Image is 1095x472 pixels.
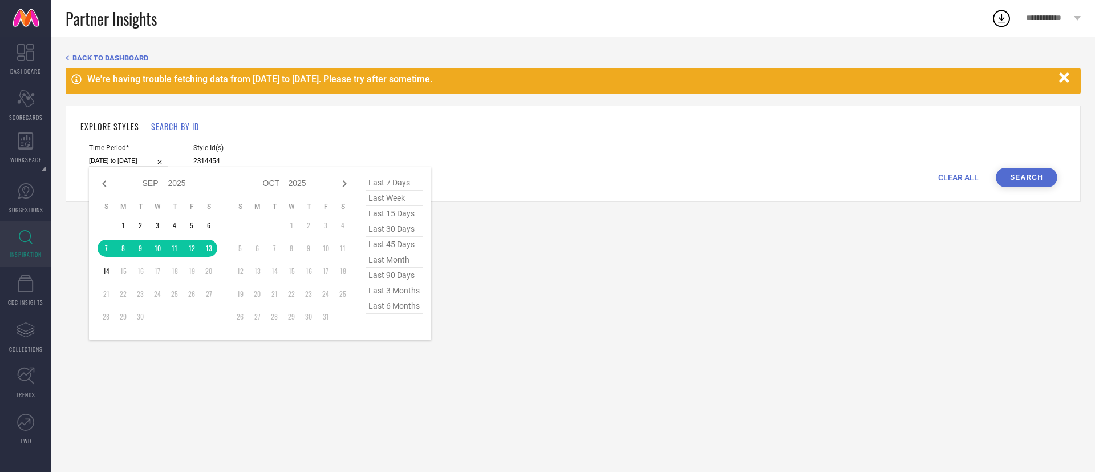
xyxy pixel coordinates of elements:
th: Sunday [98,202,115,211]
th: Tuesday [132,202,149,211]
td: Fri Sep 19 2025 [183,263,200,280]
div: We're having trouble fetching data from [DATE] to [DATE]. Please try after sometime. [87,74,1053,84]
span: SUGGESTIONS [9,205,43,214]
span: SCORECARDS [9,113,43,122]
span: FWD [21,437,31,445]
th: Friday [317,202,334,211]
th: Monday [115,202,132,211]
td: Mon Sep 22 2025 [115,285,132,302]
th: Sunday [232,202,249,211]
span: last 7 days [366,175,423,191]
td: Tue Oct 14 2025 [266,263,283,280]
td: Fri Oct 03 2025 [317,217,334,234]
h1: SEARCH BY ID [151,120,199,132]
td: Fri Oct 31 2025 [317,308,334,325]
td: Fri Oct 10 2025 [317,240,334,257]
td: Mon Sep 08 2025 [115,240,132,257]
span: BACK TO DASHBOARD [72,54,148,62]
td: Thu Oct 02 2025 [300,217,317,234]
td: Wed Oct 01 2025 [283,217,300,234]
th: Saturday [200,202,217,211]
td: Fri Sep 05 2025 [183,217,200,234]
td: Sat Sep 06 2025 [200,217,217,234]
span: CLEAR ALL [938,173,979,182]
td: Sun Sep 14 2025 [98,263,115,280]
td: Tue Oct 21 2025 [266,285,283,302]
td: Tue Sep 02 2025 [132,217,149,234]
span: last week [366,191,423,206]
span: DASHBOARD [10,67,41,75]
th: Wednesday [283,202,300,211]
td: Sun Oct 12 2025 [232,263,249,280]
td: Thu Sep 11 2025 [166,240,183,257]
td: Mon Oct 20 2025 [249,285,266,302]
span: last 6 months [366,298,423,314]
td: Thu Oct 16 2025 [300,263,317,280]
td: Wed Sep 24 2025 [149,285,166,302]
td: Wed Oct 22 2025 [283,285,300,302]
td: Wed Oct 29 2025 [283,308,300,325]
td: Wed Sep 03 2025 [149,217,166,234]
td: Mon Oct 27 2025 [249,308,266,325]
td: Mon Oct 06 2025 [249,240,266,257]
td: Fri Sep 26 2025 [183,285,200,302]
td: Thu Sep 25 2025 [166,285,183,302]
span: WORKSPACE [10,155,42,164]
td: Fri Oct 17 2025 [317,263,334,280]
th: Monday [249,202,266,211]
th: Tuesday [266,202,283,211]
input: Enter comma separated style ids e.g. 12345, 67890 [193,155,359,168]
td: Thu Oct 30 2025 [300,308,317,325]
span: last 15 days [366,206,423,221]
td: Tue Sep 09 2025 [132,240,149,257]
span: last 90 days [366,268,423,283]
div: Open download list [991,8,1012,29]
th: Thursday [300,202,317,211]
span: Partner Insights [66,7,157,30]
td: Mon Sep 29 2025 [115,308,132,325]
td: Sun Oct 05 2025 [232,240,249,257]
td: Sat Oct 04 2025 [334,217,351,234]
span: last 30 days [366,221,423,237]
input: Select time period [89,155,168,167]
td: Sat Sep 27 2025 [200,285,217,302]
td: Thu Sep 04 2025 [166,217,183,234]
td: Sun Sep 28 2025 [98,308,115,325]
span: Time Period* [89,144,168,152]
td: Sun Sep 07 2025 [98,240,115,257]
td: Tue Sep 30 2025 [132,308,149,325]
td: Sat Oct 11 2025 [334,240,351,257]
td: Wed Sep 10 2025 [149,240,166,257]
td: Sun Oct 26 2025 [232,308,249,325]
span: TRENDS [16,390,35,399]
td: Wed Sep 17 2025 [149,263,166,280]
td: Sat Sep 20 2025 [200,263,217,280]
td: Fri Oct 24 2025 [317,285,334,302]
div: Back TO Dashboard [66,54,1081,62]
span: CDC INSIGHTS [8,298,43,306]
td: Tue Oct 07 2025 [266,240,283,257]
td: Mon Sep 15 2025 [115,263,132,280]
td: Tue Oct 28 2025 [266,308,283,325]
div: Previous month [98,177,111,191]
th: Friday [183,202,200,211]
span: last 3 months [366,283,423,298]
td: Wed Oct 08 2025 [283,240,300,257]
span: last month [366,252,423,268]
th: Saturday [334,202,351,211]
span: Style Id(s) [193,144,359,152]
td: Mon Sep 01 2025 [115,217,132,234]
td: Sun Sep 21 2025 [98,285,115,302]
td: Sat Sep 13 2025 [200,240,217,257]
span: INSPIRATION [10,250,42,259]
td: Sun Oct 19 2025 [232,285,249,302]
button: Search [996,168,1057,187]
th: Thursday [166,202,183,211]
span: last 45 days [366,237,423,252]
td: Sat Oct 18 2025 [334,263,351,280]
td: Sat Oct 25 2025 [334,285,351,302]
td: Wed Oct 15 2025 [283,263,300,280]
th: Wednesday [149,202,166,211]
td: Tue Sep 16 2025 [132,263,149,280]
td: Mon Oct 13 2025 [249,263,266,280]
